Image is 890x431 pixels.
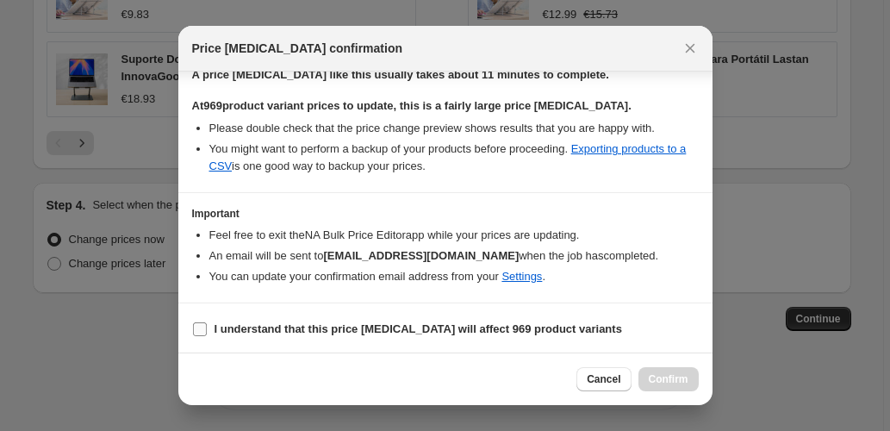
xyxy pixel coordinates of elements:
span: Price [MEDICAL_DATA] confirmation [192,40,403,57]
li: An email will be sent to when the job has completed . [209,247,699,265]
b: At 969 product variant prices to update, this is a fairly large price [MEDICAL_DATA]. [192,99,632,112]
b: I understand that this price [MEDICAL_DATA] will affect 969 product variants [215,322,622,335]
li: You might want to perform a backup of your products before proceeding. is one good way to backup ... [209,141,699,175]
b: [EMAIL_ADDRESS][DOMAIN_NAME] [323,249,519,262]
span: Cancel [587,372,620,386]
button: Cancel [576,367,631,391]
li: Please double check that the price change preview shows results that you are happy with. [209,120,699,137]
h3: Important [192,207,699,221]
a: Settings [501,270,542,283]
button: Close [678,36,702,60]
b: A price [MEDICAL_DATA] like this usually takes about 11 minutes to complete. [192,68,609,81]
li: Feel free to exit the NA Bulk Price Editor app while your prices are updating. [209,227,699,244]
li: You can update your confirmation email address from your . [209,268,699,285]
